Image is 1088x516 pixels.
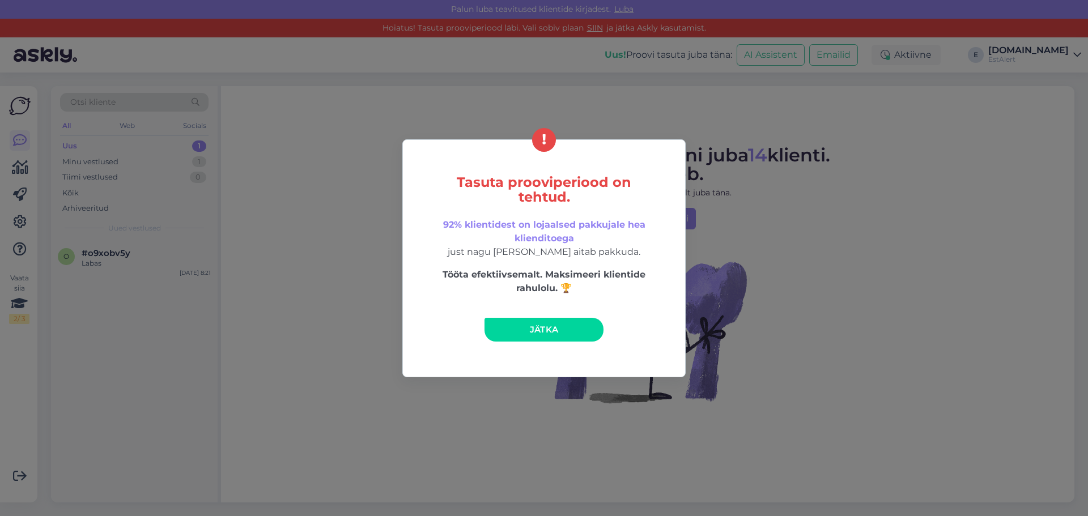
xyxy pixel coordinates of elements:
[484,318,603,342] a: Jätka
[443,219,645,244] span: 92% klientidest on lojaalsed pakkujale hea klienditoega
[427,218,661,259] p: just nagu [PERSON_NAME] aitab pakkuda.
[427,175,661,204] h5: Tasuta prooviperiood on tehtud.
[530,324,559,335] span: Jätka
[427,268,661,295] p: Tööta efektiivsemalt. Maksimeeri klientide rahulolu. 🏆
